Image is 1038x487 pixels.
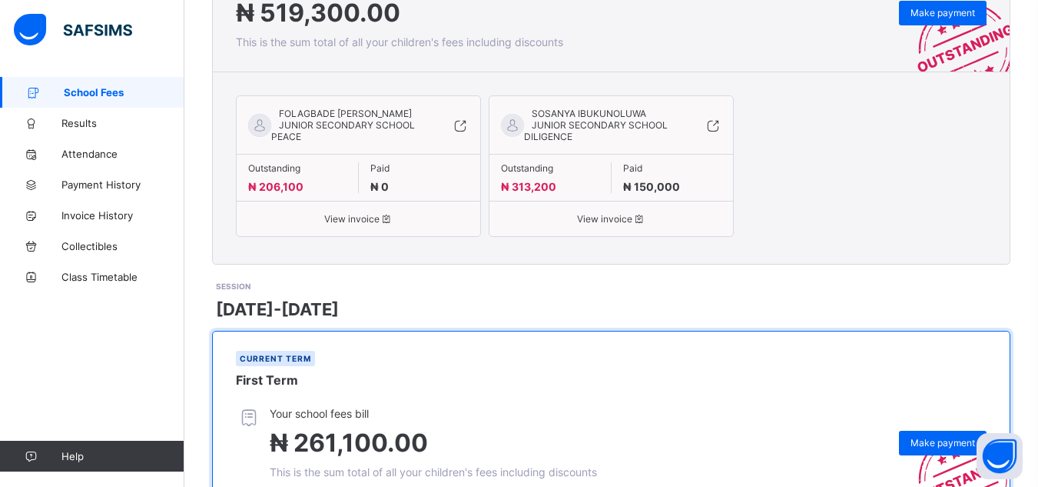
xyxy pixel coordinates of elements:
span: Class Timetable [61,271,184,283]
span: View invoice [501,213,721,225]
span: View invoice [248,213,469,225]
span: JUNIOR SECONDARY SCHOOL DILIGENCE [524,119,668,142]
span: [DATE]-[DATE] [216,299,339,319]
span: Payment History [61,178,184,191]
span: ₦ 313,200 [501,180,556,193]
span: Collectibles [61,240,184,252]
span: First Term [236,372,298,388]
span: Make payment [910,7,975,18]
span: Invoice History [61,209,184,222]
span: Make payment [910,437,975,449]
span: Help [61,450,184,462]
span: ₦ 206,100 [248,180,303,193]
span: SESSION [216,282,250,291]
span: Outstanding [248,162,347,174]
span: Your school fees bill [270,407,597,420]
span: School Fees [64,86,184,98]
span: Current term [240,354,311,363]
span: Results [61,117,184,129]
span: Outstanding [501,162,599,174]
img: safsims [14,14,132,46]
span: Paid [370,162,469,174]
button: Open asap [977,433,1023,479]
span: SOSANYA IBUKUNOLUWA [532,108,678,119]
span: Attendance [61,148,184,160]
span: JUNIOR SECONDARY SCHOOL PEACE [271,119,415,142]
span: This is the sum total of all your children's fees including discounts [236,35,563,48]
span: ₦ 261,100.00 [270,428,428,458]
span: Paid [623,162,722,174]
span: ₦ 150,000 [623,180,680,193]
span: ₦ 0 [370,180,389,193]
span: This is the sum total of all your children's fees including discounts [270,465,597,479]
span: FOLAGBADE [PERSON_NAME] [279,108,425,119]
